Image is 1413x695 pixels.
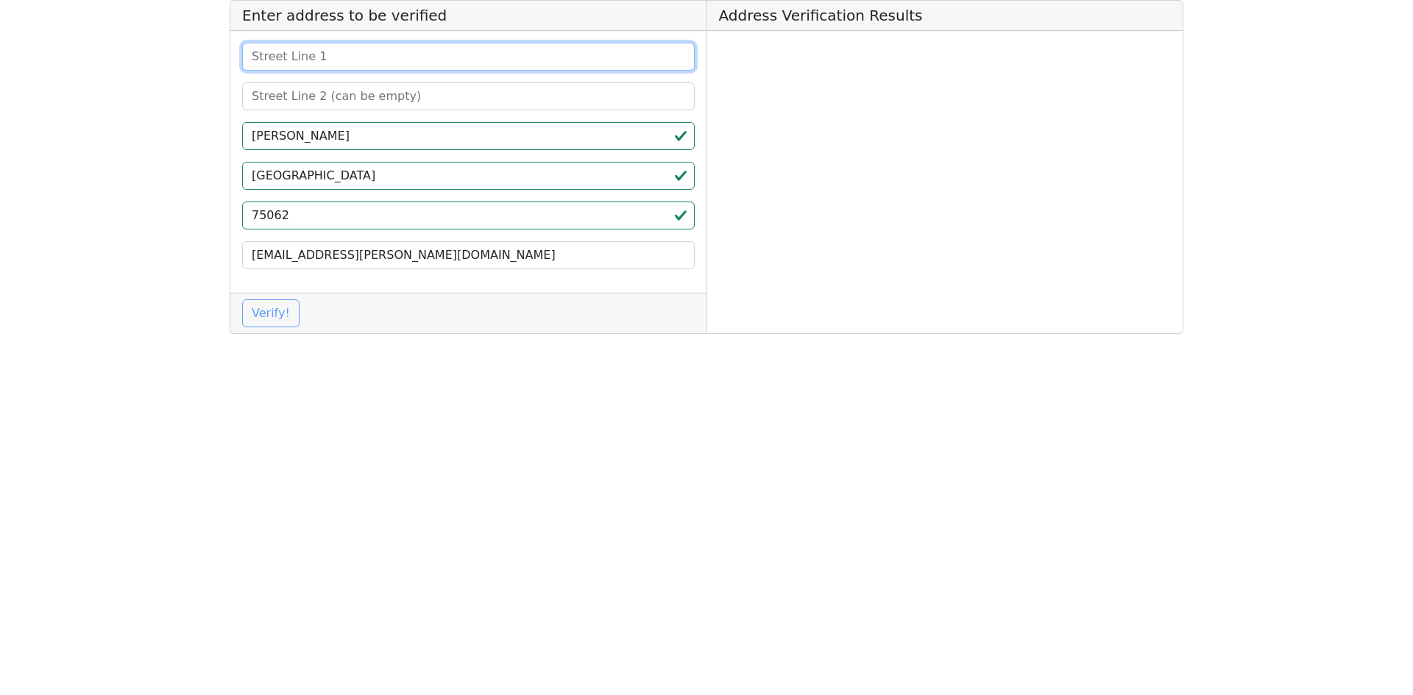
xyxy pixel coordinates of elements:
input: ZIP code 5 or 5+4 [242,202,695,229]
input: Your Email [242,241,695,269]
h5: Address Verification Results [707,1,1183,31]
input: Street Line 2 (can be empty) [242,82,695,110]
input: Street Line 1 [242,43,695,71]
h5: Enter address to be verified [230,1,706,31]
input: City [242,122,695,150]
input: 2-Letter State [242,162,695,190]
